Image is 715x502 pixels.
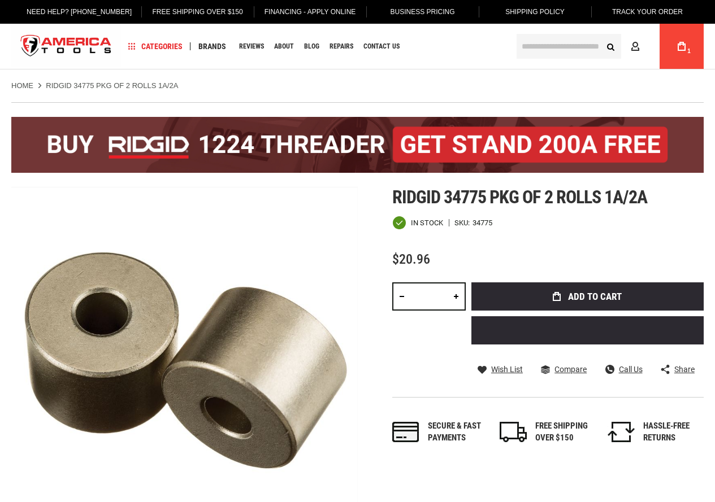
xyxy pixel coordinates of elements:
div: Secure & fast payments [428,420,488,444]
button: Search [600,36,621,57]
a: Repairs [324,39,358,54]
a: store logo [11,25,121,68]
a: Brands [193,39,231,54]
a: Blog [299,39,324,54]
span: In stock [411,219,443,226]
span: Share [674,365,695,373]
div: 34775 [473,219,492,226]
span: Ridgid 34775 pkg of 2 rolls 1a/2a [392,186,647,208]
a: Home [11,81,33,91]
span: Brands [198,42,226,50]
span: Wish List [491,365,523,373]
a: Call Us [605,364,643,374]
img: payments [392,422,419,442]
img: BOGO: Buy the RIDGID® 1224 Threader (26092), get the 92467 200A Stand FREE! [11,117,704,173]
strong: RIDGID 34775 PKG OF 2 ROLLS 1A/2A [46,81,178,90]
span: Add to Cart [568,292,622,302]
a: Compare [541,364,587,374]
span: Blog [304,43,319,50]
span: Categories [128,42,183,50]
span: Reviews [239,43,264,50]
strong: SKU [454,219,473,226]
span: Contact Us [363,43,400,50]
span: Call Us [619,365,643,373]
span: $20.96 [392,251,430,267]
img: returns [608,422,635,442]
a: Wish List [478,364,523,374]
div: Availability [392,216,443,230]
a: Contact Us [358,39,405,54]
div: HASSLE-FREE RETURNS [643,420,704,444]
span: 1 [687,48,691,54]
a: Reviews [234,39,269,54]
a: About [269,39,299,54]
button: Add to Cart [471,282,704,311]
a: 1 [671,24,692,69]
img: shipping [500,422,527,442]
span: About [274,43,294,50]
span: Shipping Policy [505,8,565,16]
span: Compare [554,365,587,373]
div: FREE SHIPPING OVER $150 [535,420,596,444]
a: Categories [123,39,188,54]
span: Repairs [330,43,353,50]
img: America Tools [11,25,121,68]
